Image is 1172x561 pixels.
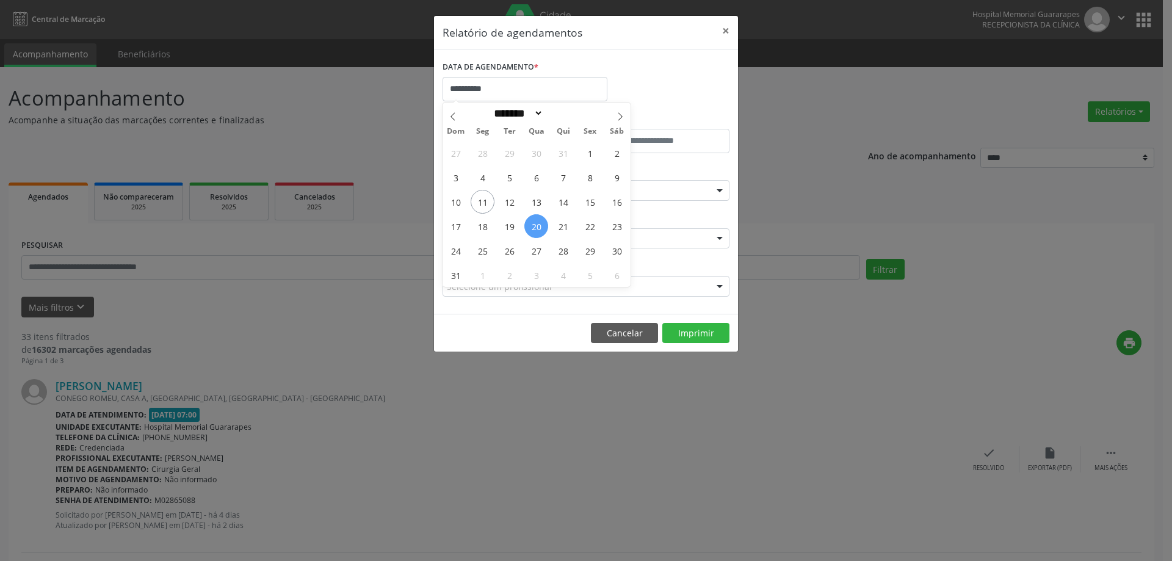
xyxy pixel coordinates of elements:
span: Agosto 22, 2025 [578,214,602,238]
span: Agosto 2, 2025 [605,141,629,165]
span: Agosto 8, 2025 [578,165,602,189]
span: Agosto 19, 2025 [497,214,521,238]
label: DATA DE AGENDAMENTO [443,58,538,77]
span: Agosto 13, 2025 [524,190,548,214]
span: Agosto 23, 2025 [605,214,629,238]
button: Cancelar [591,323,658,344]
span: Seg [469,128,496,136]
span: Agosto 5, 2025 [497,165,521,189]
span: Agosto 16, 2025 [605,190,629,214]
span: Sex [577,128,604,136]
span: Agosto 3, 2025 [444,165,468,189]
span: Agosto 27, 2025 [524,239,548,262]
span: Agosto 24, 2025 [444,239,468,262]
span: Dom [443,128,469,136]
span: Ter [496,128,523,136]
span: Agosto 28, 2025 [551,239,575,262]
span: Agosto 17, 2025 [444,214,468,238]
span: Agosto 26, 2025 [497,239,521,262]
span: Selecione um profissional [447,280,552,293]
span: Julho 30, 2025 [524,141,548,165]
button: Close [714,16,738,46]
span: Agosto 12, 2025 [497,190,521,214]
span: Agosto 4, 2025 [471,165,494,189]
span: Agosto 20, 2025 [524,214,548,238]
input: Year [543,107,584,120]
span: Agosto 18, 2025 [471,214,494,238]
button: Imprimir [662,323,729,344]
span: Julho 31, 2025 [551,141,575,165]
span: Agosto 1, 2025 [578,141,602,165]
span: Qui [550,128,577,136]
span: Agosto 7, 2025 [551,165,575,189]
span: Agosto 6, 2025 [524,165,548,189]
select: Month [490,107,543,120]
span: Agosto 9, 2025 [605,165,629,189]
span: Setembro 5, 2025 [578,263,602,287]
span: Julho 29, 2025 [497,141,521,165]
span: Agosto 11, 2025 [471,190,494,214]
span: Agosto 14, 2025 [551,190,575,214]
span: Julho 28, 2025 [471,141,494,165]
span: Setembro 6, 2025 [605,263,629,287]
span: Setembro 2, 2025 [497,263,521,287]
span: Setembro 3, 2025 [524,263,548,287]
h5: Relatório de agendamentos [443,24,582,40]
span: Agosto 10, 2025 [444,190,468,214]
label: ATÉ [589,110,729,129]
span: Julho 27, 2025 [444,141,468,165]
span: Agosto 21, 2025 [551,214,575,238]
span: Setembro 4, 2025 [551,263,575,287]
span: Setembro 1, 2025 [471,263,494,287]
span: Agosto 30, 2025 [605,239,629,262]
span: Qua [523,128,550,136]
span: Agosto 15, 2025 [578,190,602,214]
span: Agosto 31, 2025 [444,263,468,287]
span: Sáb [604,128,631,136]
span: Agosto 25, 2025 [471,239,494,262]
span: Agosto 29, 2025 [578,239,602,262]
